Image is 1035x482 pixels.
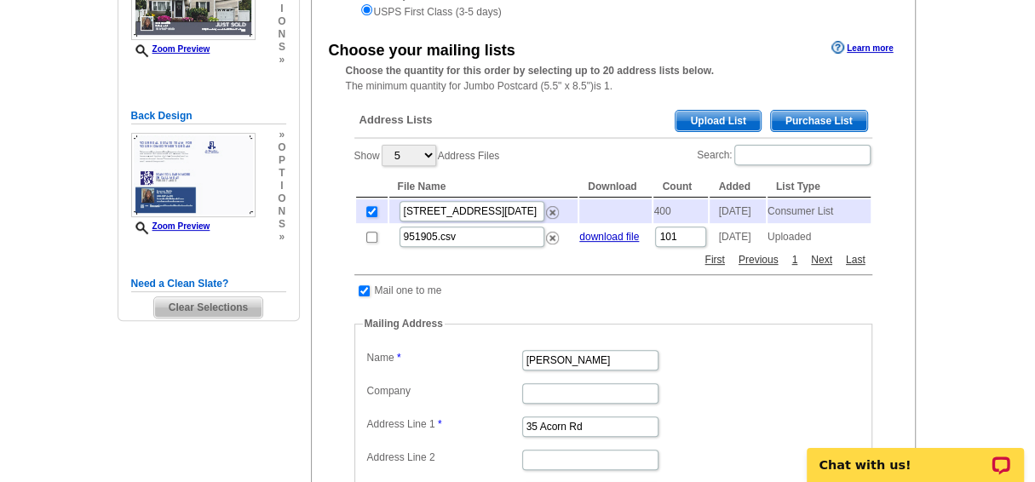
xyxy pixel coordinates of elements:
[546,206,559,219] img: delete.png
[359,112,433,128] span: Address Lists
[278,28,285,41] span: n
[771,111,867,131] span: Purchase List
[710,176,765,198] th: Added
[131,221,210,231] a: Zoom Preview
[278,192,285,205] span: o
[278,54,285,66] span: »
[278,129,285,141] span: »
[278,180,285,192] span: i
[346,3,881,20] div: USPS First Class (3-5 days)
[278,205,285,218] span: n
[579,231,639,243] a: download file
[131,108,286,124] h5: Back Design
[768,199,871,223] td: Consumer List
[278,218,285,231] span: s
[278,231,285,244] span: »
[653,199,708,223] td: 400
[374,282,443,299] td: Mail one to me
[389,176,578,198] th: File Name
[676,111,760,131] span: Upload List
[842,252,870,267] a: Last
[697,143,871,167] label: Search:
[278,154,285,167] span: p
[363,316,445,331] legend: Mailing Address
[700,252,728,267] a: First
[653,176,708,198] th: Count
[734,252,783,267] a: Previous
[787,252,802,267] a: 1
[131,276,286,292] h5: Need a Clean Slate?
[382,145,436,166] select: ShowAddress Files
[354,143,500,168] label: Show Address Files
[546,228,559,240] a: Remove this list
[546,203,559,215] a: Remove this list
[796,428,1035,482] iframe: LiveChat chat widget
[710,199,765,223] td: [DATE]
[807,252,837,267] a: Next
[710,225,765,249] td: [DATE]
[346,65,714,77] strong: Choose the quantity for this order by selecting up to 20 address lists below.
[367,350,520,365] label: Name
[734,145,871,165] input: Search:
[278,141,285,154] span: o
[154,297,262,318] span: Clear Selections
[131,44,210,54] a: Zoom Preview
[768,176,871,198] th: List Type
[367,383,520,399] label: Company
[831,41,893,55] a: Learn more
[768,225,871,249] td: Uploaded
[329,39,515,62] div: Choose your mailing lists
[312,63,915,94] div: The minimum quantity for Jumbo Postcard (5.5" x 8.5")is 1.
[546,232,559,244] img: delete.png
[278,15,285,28] span: o
[278,41,285,54] span: s
[278,3,285,15] span: i
[367,416,520,432] label: Address Line 1
[131,133,256,217] img: small-thumb.jpg
[278,167,285,180] span: t
[367,450,520,465] label: Address Line 2
[579,176,652,198] th: Download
